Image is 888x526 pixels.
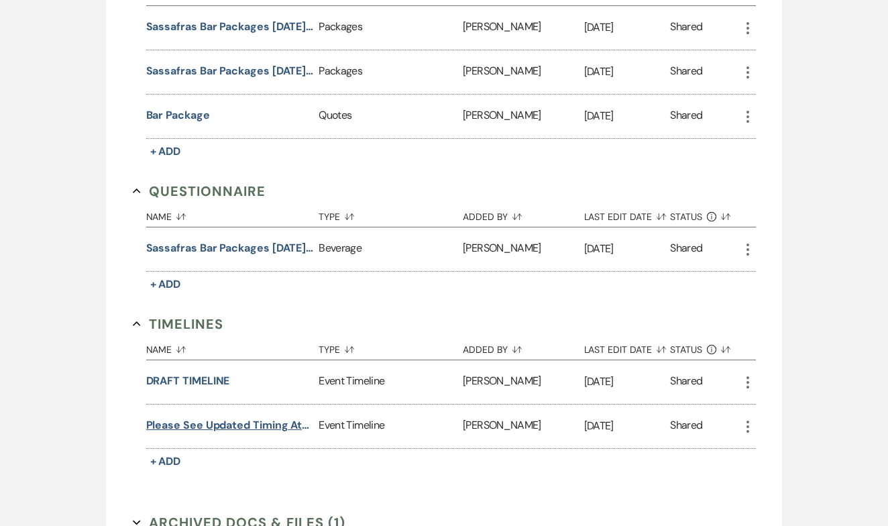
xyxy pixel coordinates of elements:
[319,405,463,448] div: Event Timeline
[670,334,739,360] button: Status
[670,19,702,37] div: Shared
[146,107,210,123] button: Bar Package
[150,454,181,468] span: + Add
[146,201,319,227] button: Name
[670,417,702,435] div: Shared
[584,201,671,227] button: Last Edit Date
[146,19,314,35] button: Sassafras Bar Packages [DATE]-[DATE]
[146,373,230,389] button: DRAFT TIMELINE
[146,275,185,294] button: + Add
[319,95,463,138] div: Quotes
[146,417,314,433] button: Please see updated timing attached.
[146,63,314,79] button: Sassafras Bar Packages [DATE]-[DATE]
[133,181,266,201] button: Questionnaire
[584,19,671,36] p: [DATE]
[146,142,185,161] button: + Add
[150,144,181,158] span: + Add
[584,417,671,435] p: [DATE]
[133,314,224,334] button: Timelines
[584,240,671,258] p: [DATE]
[463,360,584,404] div: [PERSON_NAME]
[319,227,463,271] div: Beverage
[463,405,584,448] div: [PERSON_NAME]
[146,240,314,256] button: Sassafras Bar Packages [DATE]-[DATE]
[670,240,702,258] div: Shared
[670,212,702,221] span: Status
[463,201,584,227] button: Added By
[670,63,702,81] div: Shared
[146,452,185,471] button: + Add
[670,373,702,391] div: Shared
[146,334,319,360] button: Name
[319,50,463,94] div: Packages
[319,6,463,50] div: Packages
[463,50,584,94] div: [PERSON_NAME]
[670,107,702,125] div: Shared
[584,107,671,125] p: [DATE]
[584,63,671,81] p: [DATE]
[463,6,584,50] div: [PERSON_NAME]
[463,334,584,360] button: Added By
[584,373,671,390] p: [DATE]
[150,277,181,291] span: + Add
[463,95,584,138] div: [PERSON_NAME]
[463,227,584,271] div: [PERSON_NAME]
[670,345,702,354] span: Status
[319,201,463,227] button: Type
[319,360,463,404] div: Event Timeline
[319,334,463,360] button: Type
[584,334,671,360] button: Last Edit Date
[670,201,739,227] button: Status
